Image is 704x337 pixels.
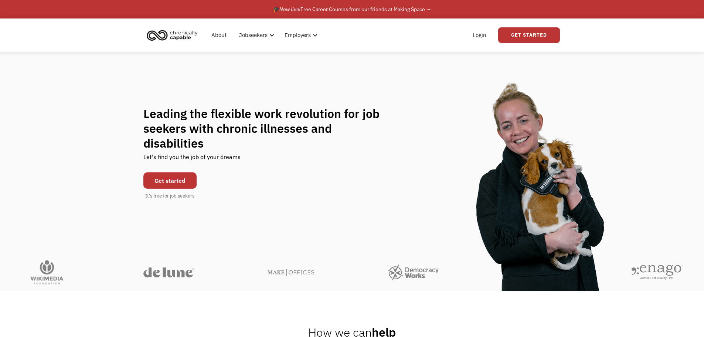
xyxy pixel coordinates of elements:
a: Get Started [498,27,560,43]
div: Jobseekers [235,23,276,47]
h1: Leading the flexible work revolution for job seekers with chronic illnesses and disabilities [143,106,394,151]
div: 🎓 Free Career Courses from our friends at Making Space → [273,5,431,14]
a: home [144,27,203,43]
a: Login [468,23,491,47]
div: Employers [285,31,311,40]
div: Let's find you the job of your dreams [143,151,241,169]
em: Now live! [279,6,300,13]
div: Jobseekers [239,31,268,40]
img: Chronically Capable logo [144,27,200,43]
div: It's free for job seekers [145,192,194,200]
a: Get started [143,172,197,189]
div: Employers [280,23,320,47]
a: About [207,23,231,47]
